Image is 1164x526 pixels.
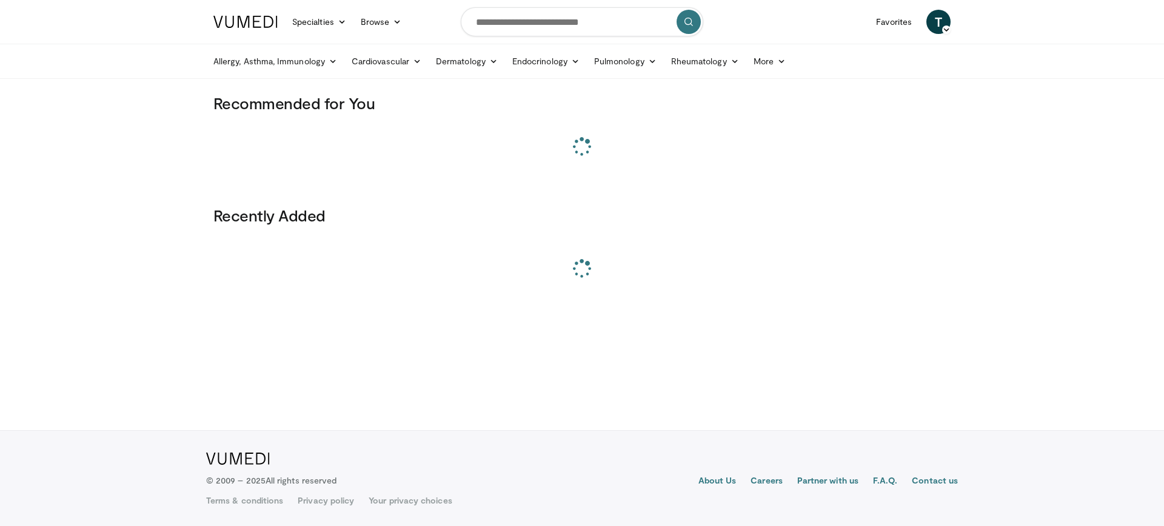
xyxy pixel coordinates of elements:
a: More [746,49,793,73]
a: Rheumatology [664,49,746,73]
a: Cardiovascular [344,49,429,73]
a: Endocrinology [505,49,587,73]
a: Allergy, Asthma, Immunology [206,49,344,73]
a: Favorites [869,10,919,34]
a: Pulmonology [587,49,664,73]
input: Search topics, interventions [461,7,703,36]
a: Browse [353,10,409,34]
h3: Recently Added [213,206,951,225]
a: F.A.Q. [873,474,897,489]
a: Terms & conditions [206,494,283,507]
a: Careers [751,474,783,489]
a: T [926,10,951,34]
a: Partner with us [797,474,858,489]
a: About Us [698,474,737,489]
p: © 2009 – 2025 [206,474,336,487]
h3: Recommended for You [213,93,951,113]
span: All rights reserved [266,475,336,485]
img: VuMedi Logo [206,453,270,465]
a: Privacy policy [298,494,354,507]
a: Specialties [285,10,353,34]
a: Contact us [912,474,958,489]
img: VuMedi Logo [213,16,278,28]
a: Your privacy choices [369,494,452,507]
a: Dermatology [429,49,505,73]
